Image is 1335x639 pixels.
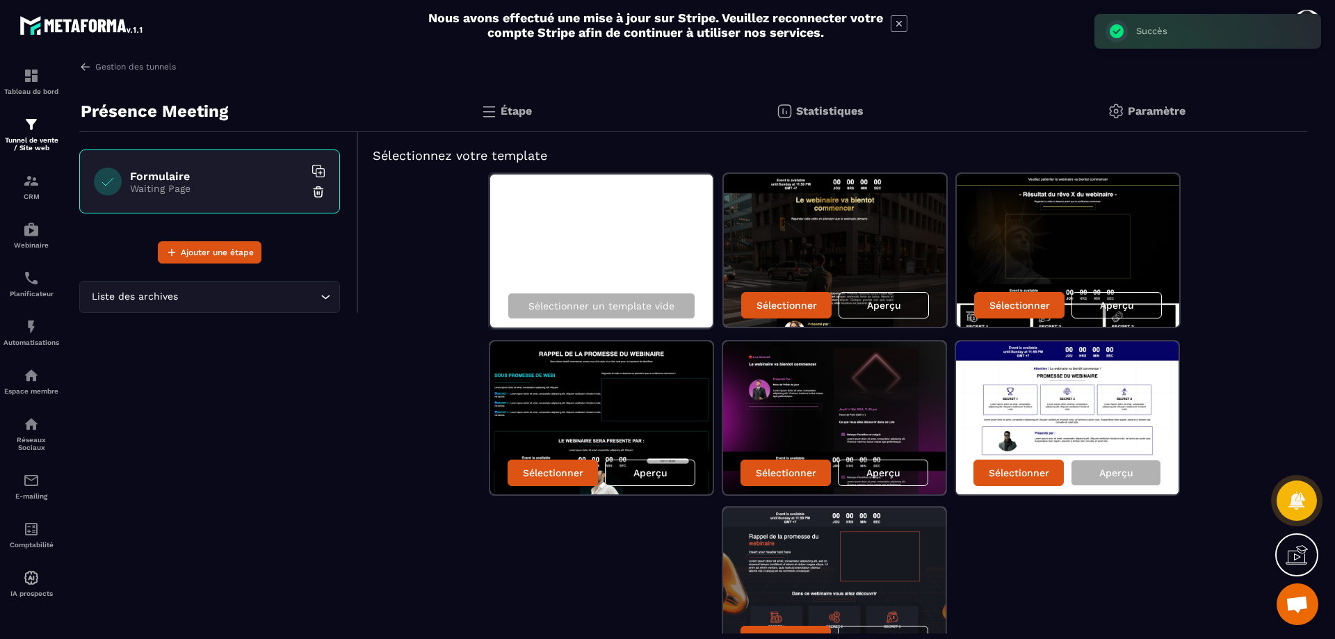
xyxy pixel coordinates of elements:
p: Sélectionner [989,300,1050,311]
img: stats.20deebd0.svg [776,103,793,120]
img: automations [23,318,40,335]
a: emailemailE-mailing [3,462,59,510]
p: Automatisations [3,339,59,346]
img: automations [23,569,40,586]
a: automationsautomationsWebinaire [3,211,59,259]
p: Aperçu [1100,300,1134,311]
p: Paramètre [1128,104,1186,118]
img: logo [19,13,145,38]
button: Ajouter une étape [158,241,261,264]
img: accountant [23,521,40,537]
p: Sélectionner [756,467,816,478]
a: accountantaccountantComptabilité [3,510,59,559]
p: Planificateur [3,290,59,298]
p: Sélectionner un template vide [528,300,674,312]
p: Aperçu [867,300,901,311]
a: Ouvrir le chat [1277,583,1318,625]
p: IA prospects [3,590,59,597]
img: automations [23,221,40,238]
img: arrow [79,60,92,73]
a: formationformationTableau de bord [3,57,59,106]
div: Search for option [79,281,340,313]
a: schedulerschedulerPlanificateur [3,259,59,308]
img: bars.0d591741.svg [480,103,497,120]
img: email [23,472,40,489]
img: image [957,174,1179,327]
p: Sélectionner [523,467,583,478]
p: Présence Meeting [81,97,228,125]
h6: Formulaire [130,170,304,183]
p: Espace membre [3,387,59,395]
img: image [956,341,1179,494]
p: Statistiques [796,104,864,118]
p: Aperçu [866,467,900,478]
p: Tableau de bord [3,88,59,95]
img: image [723,341,946,494]
p: Étape [501,104,532,118]
h5: Sélectionnez votre template [373,146,1293,165]
img: formation [23,67,40,84]
img: automations [23,367,40,384]
a: automationsautomationsAutomatisations [3,308,59,357]
p: E-mailing [3,492,59,500]
img: setting-gr.5f69749f.svg [1108,103,1124,120]
img: formation [23,172,40,189]
a: formationformationTunnel de vente / Site web [3,106,59,162]
a: automationsautomationsEspace membre [3,357,59,405]
p: Tunnel de vente / Site web [3,136,59,152]
span: Liste des archives [88,289,181,305]
span: Ajouter une étape [181,245,254,259]
a: Gestion des tunnels [79,60,176,73]
p: Réseaux Sociaux [3,436,59,451]
p: Sélectionner [989,467,1049,478]
p: Waiting Page [130,183,304,194]
img: social-network [23,416,40,432]
img: trash [311,185,325,199]
p: CRM [3,193,59,200]
a: social-networksocial-networkRéseaux Sociaux [3,405,59,462]
h2: Nous avons effectué une mise à jour sur Stripe. Veuillez reconnecter votre compte Stripe afin de ... [428,10,884,40]
p: Comptabilité [3,541,59,549]
p: Aperçu [1099,467,1133,478]
p: Aperçu [633,467,667,478]
p: Sélectionner [756,300,817,311]
img: formation [23,116,40,133]
input: Search for option [181,289,317,305]
img: image [724,174,946,327]
img: image [490,341,713,494]
p: Webinaire [3,241,59,249]
img: scheduler [23,270,40,286]
a: formationformationCRM [3,162,59,211]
